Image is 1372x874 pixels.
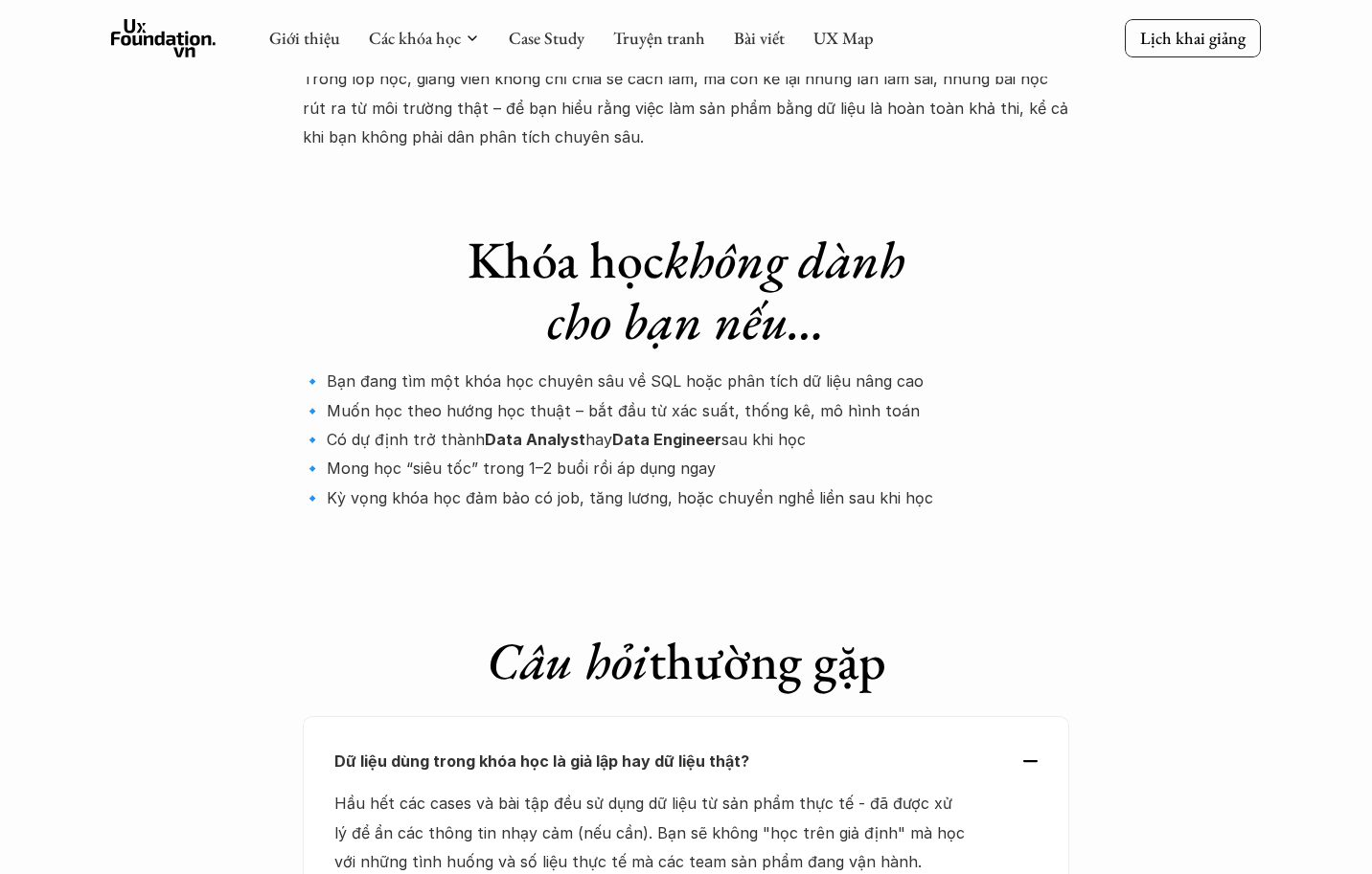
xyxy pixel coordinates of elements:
[303,64,1069,151] p: Trong lớp học, giảng viên không chỉ chia sẻ cách làm, mà còn kể lại những lần làm sai, những bài ...
[813,27,874,49] a: UX Map
[303,630,1069,692] h1: thường gặp
[369,27,461,49] a: Các khóa học
[303,367,1069,512] p: 🔹 Bạn đang tìm một khóa học chuyên sâu về SQL hoặc phân tích dữ liệu nâng cao 🔹 Muốn học theo hướ...
[547,226,917,355] em: không dành cho bạn nếu…
[269,27,340,49] a: Giới thiệu
[1125,19,1261,56] a: Lịch khai giảng
[509,27,584,49] a: Case Study
[1140,27,1246,49] p: Lịch khai giảng
[613,27,705,49] a: Truyện tranh
[452,229,920,353] h1: Khóa học
[485,430,585,449] strong: Data Analyst
[612,430,721,449] strong: Data Engineer
[734,27,785,49] a: Bài viết
[487,627,649,694] em: Câu hỏi
[334,751,749,771] strong: Dữ liệu dùng trong khóa học là giả lập hay dữ liệu thật?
